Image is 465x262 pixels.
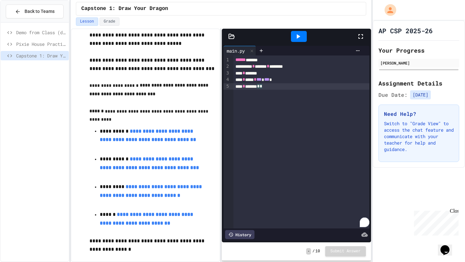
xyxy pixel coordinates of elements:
h1: AP CSP 2025-26 [378,26,433,35]
iframe: chat widget [411,208,459,236]
div: main.py [223,47,248,54]
div: main.py [223,46,256,55]
p: Switch to "Grade View" to access the chat feature and communicate with your teacher for help and ... [384,120,454,153]
span: 10 [315,249,320,254]
span: Back to Teams [25,8,55,15]
span: Demo from Class (don't do until we discuss) [16,29,66,36]
div: History [225,230,254,239]
span: Pixie House Practice [16,41,66,47]
button: Grade [99,17,119,26]
div: [PERSON_NAME] [380,60,457,66]
span: / [312,249,315,254]
div: 3 [223,70,230,76]
span: Submit Answer [330,249,361,254]
div: To enrich screen reader interactions, please activate Accessibility in Grammarly extension settings [233,55,369,228]
div: 2 [223,63,230,70]
span: Capstone 1: Draw Your Dragon [81,5,168,13]
span: [DATE] [410,90,431,99]
span: Due Date: [378,91,408,99]
span: Capstone 1: Draw Your Dragon [16,52,66,59]
div: 1 [223,57,230,63]
div: 4 [223,76,230,83]
button: Back to Teams [6,5,64,18]
h2: Your Progress [378,46,459,55]
div: 5 [223,83,230,90]
button: Lesson [76,17,98,26]
span: - [306,248,311,255]
iframe: chat widget [438,236,459,256]
div: Chat with us now!Close [3,3,45,41]
div: My Account [378,3,398,17]
button: Submit Answer [325,246,366,257]
h3: Need Help? [384,110,454,118]
h2: Assignment Details [378,79,459,88]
